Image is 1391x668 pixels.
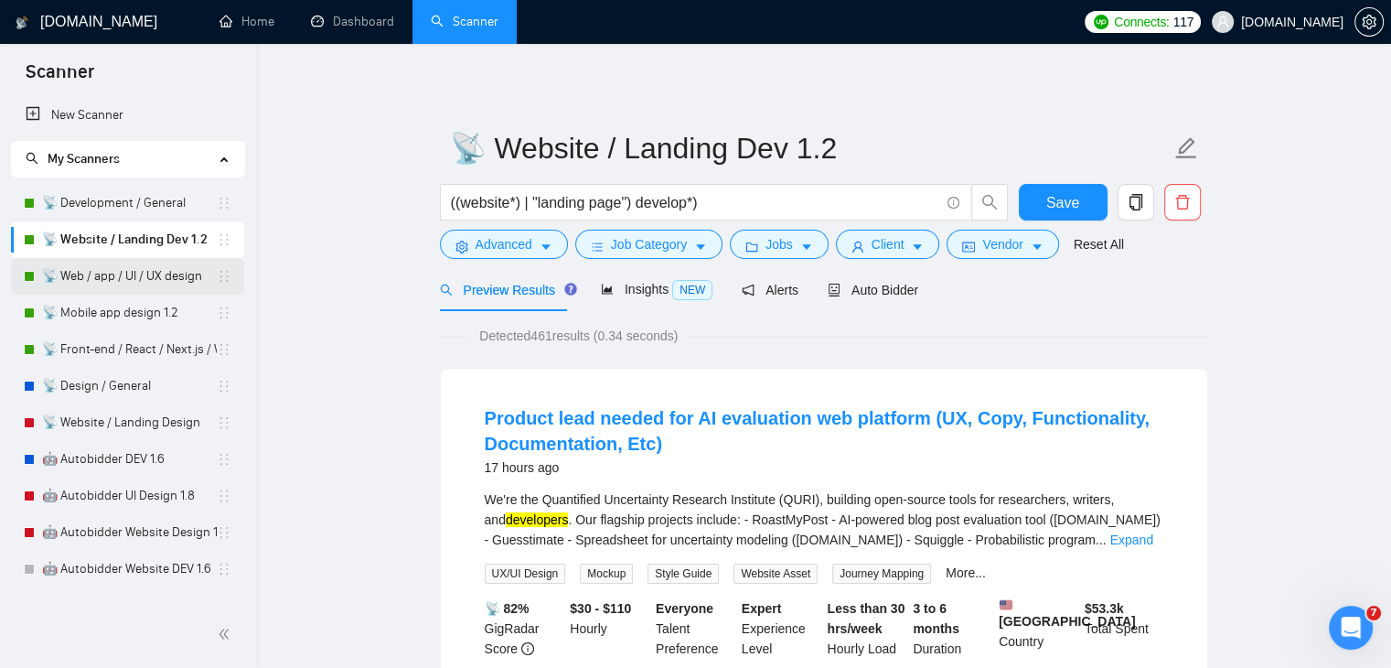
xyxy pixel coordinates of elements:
[217,306,231,320] span: holder
[566,598,652,659] div: Hourly
[11,258,244,295] li: 📡 Web / app / UI / UX design
[601,282,712,296] span: Insights
[42,551,217,587] a: 🤖 Autobidder Website DEV 1.6
[455,240,468,253] span: setting
[1046,191,1079,214] span: Save
[652,598,738,659] div: Talent Preference
[42,331,217,368] a: 📡 Front-end / React / Next.js / WebGL / GSAP
[42,478,217,514] a: 🤖 Autobidder UI Design 1.8
[836,230,940,259] button: userClientcaret-down
[217,342,231,357] span: holder
[971,184,1008,221] button: search
[1118,184,1154,221] button: copy
[485,457,1163,479] div: 17 hours ago
[42,404,217,441] a: 📡 Website / Landing Design
[217,232,231,247] span: holder
[1354,15,1384,29] a: setting
[11,59,109,97] span: Scanner
[828,601,905,636] b: Less than 30 hrs/week
[730,230,829,259] button: folderJobscaret-down
[562,281,579,297] div: Tooltip anchor
[485,408,1150,454] a: Product lead needed for AI evaluation web platform (UX, Copy, Functionality, Documentation, Etc)
[947,197,959,209] span: info-circle
[217,269,231,284] span: holder
[1074,234,1124,254] a: Reset All
[824,598,910,659] div: Hourly Load
[1173,12,1193,32] span: 117
[745,240,758,253] span: folder
[1114,12,1169,32] span: Connects:
[11,368,244,404] li: 📡 Design / General
[26,152,38,165] span: search
[570,601,631,616] b: $30 - $110
[1118,194,1153,210] span: copy
[217,489,231,503] span: holder
[982,234,1022,254] span: Vendor
[26,151,120,167] span: My Scanners
[11,221,244,258] li: 📡 Website / Landing Dev 1.2
[1354,7,1384,37] button: setting
[485,601,530,616] b: 📡 82%
[828,283,918,297] span: Auto Bidder
[946,566,986,580] a: More...
[42,258,217,295] a: 📡 Web / app / UI / UX design
[481,598,567,659] div: GigRadar Score
[451,191,939,214] input: Search Freelance Jobs...
[540,240,552,253] span: caret-down
[42,514,217,551] a: 🤖 Autobidder Website Design 1.8
[42,368,217,404] a: 📡 Design / General
[672,280,712,300] span: NEW
[218,625,236,643] span: double-left
[851,240,864,253] span: user
[217,415,231,430] span: holder
[733,564,818,584] span: Website Asset
[962,240,975,253] span: idcard
[42,295,217,331] a: 📡 Mobile app design 1.2
[311,14,394,29] a: dashboardDashboard
[832,564,931,584] span: Journey Mapping
[217,525,231,540] span: holder
[909,598,995,659] div: Duration
[16,8,28,38] img: logo
[647,564,719,584] span: Style Guide
[591,240,604,253] span: bars
[450,125,1171,171] input: Scanner name...
[738,598,824,659] div: Experience Level
[999,598,1136,629] b: [GEOGRAPHIC_DATA]
[765,234,793,254] span: Jobs
[1085,601,1124,616] b: $ 53.3k
[466,326,690,346] span: Detected 461 results (0.34 seconds)
[911,240,924,253] span: caret-down
[485,564,566,584] span: UX/UI Design
[1019,184,1107,221] button: Save
[1081,598,1167,659] div: Total Spent
[995,598,1081,659] div: Country
[440,284,453,296] span: search
[217,562,231,576] span: holder
[11,404,244,441] li: 📡 Website / Landing Design
[800,240,813,253] span: caret-down
[580,564,633,584] span: Mockup
[1031,240,1043,253] span: caret-down
[1094,15,1108,29] img: upwork-logo.png
[485,490,1163,550] div: We're the Quantified Uncertainty Research Institute (QURI), building open-source tools for resear...
[26,97,230,134] a: New Scanner
[11,97,244,134] li: New Scanner
[1110,533,1153,547] a: Expand
[217,196,231,210] span: holder
[601,283,614,296] span: area-chart
[11,551,244,587] li: 🤖 Autobidder Website DEV 1.6
[742,284,754,296] span: notification
[872,234,904,254] span: Client
[11,331,244,368] li: 📡 Front-end / React / Next.js / WebGL / GSAP
[217,452,231,467] span: holder
[1174,136,1198,160] span: edit
[217,379,231,393] span: holder
[11,295,244,331] li: 📡 Mobile app design 1.2
[476,234,532,254] span: Advanced
[42,441,217,478] a: 🤖 Autobidder DEV 1.6
[11,478,244,514] li: 🤖 Autobidder UI Design 1.8
[656,601,713,616] b: Everyone
[506,512,569,527] mark: developers
[440,230,568,259] button: settingAdvancedcaret-down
